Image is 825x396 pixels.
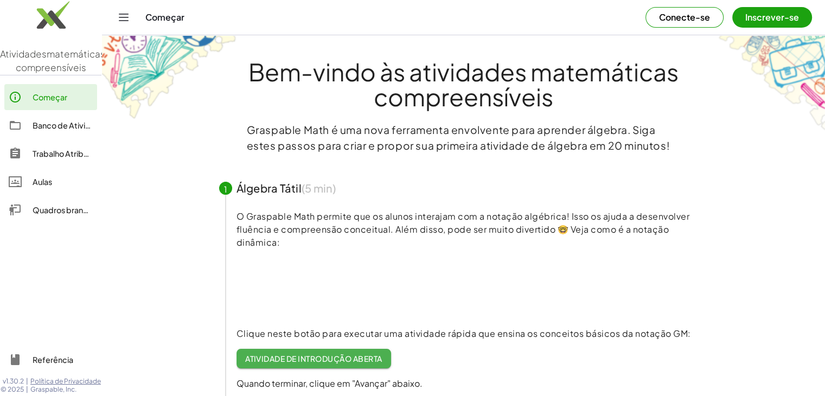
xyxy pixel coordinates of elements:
[236,378,423,389] font: Quando terminar, clique em "Avançar" abaixo.
[102,34,238,120] img: get-started-bg-ul-Ceg4j33I.png
[645,7,724,28] button: Conecte-se
[4,169,97,195] a: Aulas
[1,385,24,393] font: © 2025
[115,9,132,26] button: Alternar navegação
[659,11,710,23] font: Conecte-se
[245,354,382,363] font: Atividade de introdução aberta
[236,210,690,248] font: O Graspable Math permite que os alunos interajam com a notação algébrica! Isso os ajuda a desenvo...
[33,149,100,158] font: Trabalho Atribuído
[3,377,24,385] font: v1.30.2
[236,247,399,328] video: O que é isso? Isto é notação matemática dinâmica. A notação matemática dinâmica desempenha um pap...
[33,120,109,130] font: Banco de Atividades
[745,11,799,23] font: Inscrever-se
[248,56,679,112] font: Bem-vindo às atividades matemáticas compreensíveis
[33,205,97,215] font: Quadros brancos
[33,92,67,102] font: Começar
[236,349,391,368] a: Atividade de introdução aberta
[4,197,97,223] a: Quadros brancos
[4,140,97,167] a: Trabalho Atribuído
[4,347,97,373] a: Referência
[247,123,670,152] font: Graspable Math é uma nova ferramenta envolvente para aprender álgebra. Siga estes passos para cri...
[206,171,721,206] button: 1Álgebra Tátil(5 min)
[33,177,52,187] font: Aulas
[26,385,28,393] font: |
[30,385,76,393] font: Graspable, Inc.
[26,377,28,385] font: |
[224,184,227,194] font: 1
[4,112,97,138] a: Banco de Atividades
[4,84,97,110] a: Começar
[30,377,101,386] a: Política de Privacidade
[33,355,73,365] font: Referência
[236,328,691,339] font: Clique neste botão para executar uma atividade rápida que ensina os conceitos básicos da notação GM:
[732,7,812,28] button: Inscrever-se
[16,48,106,74] font: matemáticas compreensíveis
